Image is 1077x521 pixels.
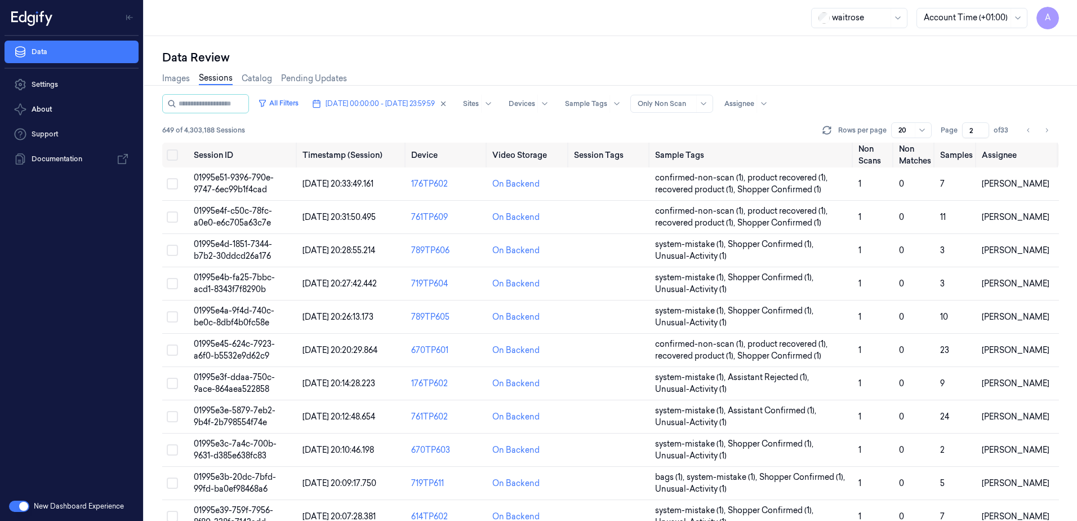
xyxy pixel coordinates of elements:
span: 01995e3f-ddaa-750c-9ace-864aea522858 [194,372,275,394]
span: product recovered (1) , [747,338,830,350]
span: confirmed-non-scan (1) , [655,205,747,217]
span: product recovered (1) , [747,205,830,217]
span: 01995e4d-1851-7344-b7b2-30ddcd26a176 [194,239,272,261]
span: 2 [940,445,945,455]
span: 01995e4b-fa25-7bbc-acd1-8343f7f8290b [194,272,275,294]
span: 0 [899,179,904,189]
span: 0 [899,345,904,355]
span: system-mistake (1) , [655,438,728,450]
span: Shopper Confirmed (1) [737,350,821,362]
span: 01995e4a-9f4d-740c-be0c-8dbf4b0fc58e [194,306,274,328]
span: system-mistake (1) , [655,505,728,516]
a: Settings [5,73,139,96]
span: 1 [858,312,861,322]
span: [DATE] 20:09:17.750 [302,478,376,488]
span: Unusual-Activity (1) [655,450,727,462]
button: A [1036,7,1059,29]
div: On Backend [492,178,540,190]
span: [PERSON_NAME] [982,212,1049,222]
nav: pagination [1021,122,1054,138]
span: 1 [858,412,861,422]
button: Select row [167,411,178,422]
button: All Filters [253,94,303,112]
span: 9 [940,378,945,388]
span: [PERSON_NAME] [982,478,1049,488]
span: Shopper Confirmed (1) [737,184,821,196]
span: [PERSON_NAME] [982,179,1049,189]
div: 176TP602 [411,178,484,190]
a: Pending Updates [281,73,347,85]
span: 0 [899,312,904,322]
span: 0 [899,279,904,289]
span: Shopper Confirmed (1) , [728,505,816,516]
span: 1 [858,378,861,388]
span: 01995e3b-20dc-7bfd-99fd-ba0ef98468a6 [194,472,276,494]
span: Unusual-Activity (1) [655,284,727,295]
div: 761TP609 [411,211,484,223]
th: Device [407,143,488,167]
span: 0 [899,212,904,222]
span: Shopper Confirmed (1) , [728,438,816,450]
div: 719TP611 [411,478,484,489]
span: [DATE] 20:27:42.442 [302,279,377,289]
button: Select row [167,311,178,323]
th: Non Matches [894,143,936,167]
span: 1 [858,478,861,488]
span: 7 [940,179,945,189]
a: Sessions [199,72,233,85]
div: 670TP603 [411,444,484,456]
th: Timestamp (Session) [298,143,407,167]
span: recovered product (1) , [655,350,737,362]
div: On Backend [492,311,540,323]
span: bags (1) , [655,471,687,483]
button: About [5,98,139,121]
div: Data Review [162,50,1059,65]
button: Select row [167,211,178,223]
span: [PERSON_NAME] [982,312,1049,322]
button: Select row [167,178,178,189]
span: [DATE] 20:33:49.161 [302,179,373,189]
th: Session Tags [569,143,651,167]
div: On Backend [492,345,540,356]
a: Catalog [242,73,272,85]
span: [DATE] 20:14:28.223 [302,378,375,388]
a: Documentation [5,148,139,170]
span: system-mistake (1) , [687,471,759,483]
span: system-mistake (1) , [655,372,728,383]
span: [PERSON_NAME] [982,412,1049,422]
span: Unusual-Activity (1) [655,483,727,495]
span: 01995e4f-c50c-78fc-a0e0-e6c705a63c7e [194,206,272,228]
a: Images [162,73,190,85]
span: 0 [899,412,904,422]
span: confirmed-non-scan (1) , [655,338,747,350]
span: recovered product (1) , [655,184,737,196]
span: 1 [858,445,861,455]
span: 5 [940,478,945,488]
span: 1 [858,245,861,255]
span: recovered product (1) , [655,217,737,229]
span: 3 [940,279,945,289]
span: [DATE] 20:20:29.864 [302,345,377,355]
div: 670TP601 [411,345,484,356]
span: Shopper Confirmed (1) , [759,471,847,483]
span: [PERSON_NAME] [982,245,1049,255]
span: Shopper Confirmed (1) [737,217,821,229]
a: Support [5,123,139,145]
span: [PERSON_NAME] [982,378,1049,388]
button: Toggle Navigation [121,8,139,27]
span: Unusual-Activity (1) [655,417,727,429]
span: 0 [899,245,904,255]
span: [PERSON_NAME] [982,445,1049,455]
span: Assistant Rejected (1) , [728,372,811,383]
th: Video Storage [488,143,569,167]
button: [DATE] 00:00:00 - [DATE] 23:59:59 [308,95,452,113]
p: Rows per page [838,125,887,135]
span: 1 [858,279,861,289]
button: Select row [167,245,178,256]
div: On Backend [492,444,540,456]
span: confirmed-non-scan (1) , [655,172,747,184]
div: 176TP602 [411,378,484,390]
div: On Backend [492,211,540,223]
span: Unusual-Activity (1) [655,317,727,329]
button: Go to previous page [1021,122,1036,138]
